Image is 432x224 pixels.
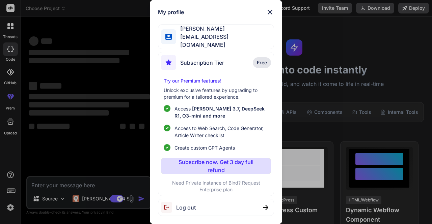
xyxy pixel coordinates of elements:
span: Access to Web Search, Code Generator, Article Writer checklist [174,125,268,139]
p: Try our Premium features! [164,77,268,84]
span: Create custom GPT Agents [174,144,235,151]
img: close [263,205,268,210]
h1: My profile [158,8,184,16]
img: profile [165,34,172,40]
span: [EMAIL_ADDRESS][DOMAIN_NAME] [176,33,273,49]
img: subscription [161,55,176,70]
span: [PERSON_NAME] 3.7, DeepSeek R1, O3-mini and more [174,106,265,119]
img: checklist [164,144,170,151]
span: Log out [176,203,196,212]
p: Access [174,105,268,119]
span: [PERSON_NAME] [176,25,273,33]
img: logout [161,202,176,213]
img: checklist [164,105,170,112]
p: Need Private Instance of Bind? Request Enterprise plan [161,180,271,193]
button: Subscribe now. Get 3 day full refund [161,158,271,174]
span: Free [257,59,267,66]
p: Subscribe now. Get 3 day full refund [174,158,258,174]
img: checklist [164,125,170,131]
img: close [266,8,274,16]
span: Subscription Tier [180,59,224,67]
p: Unlock exclusive features by upgrading to premium for a tailored experience. [164,87,268,100]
